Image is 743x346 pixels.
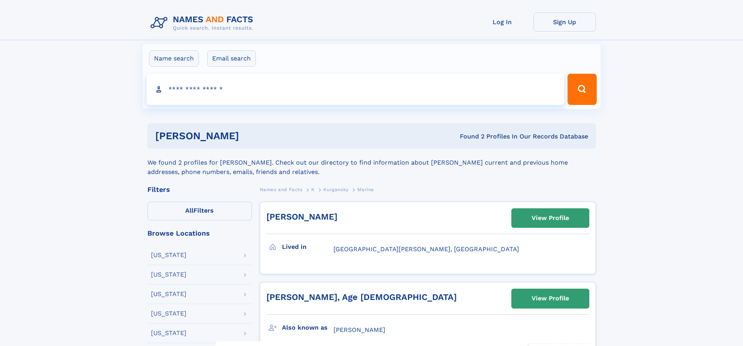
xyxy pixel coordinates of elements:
[207,50,256,67] label: Email search
[311,187,315,192] span: K
[266,292,457,302] a: [PERSON_NAME], Age [DEMOGRAPHIC_DATA]
[282,321,333,334] h3: Also known as
[151,252,186,258] div: [US_STATE]
[311,185,315,194] a: K
[147,149,596,177] div: We found 2 profiles for [PERSON_NAME]. Check out our directory to find information about [PERSON_...
[147,202,252,220] label: Filters
[185,207,193,214] span: All
[149,50,199,67] label: Name search
[512,289,589,308] a: View Profile
[147,12,260,34] img: Logo Names and Facts
[151,330,186,336] div: [US_STATE]
[357,187,374,192] span: Marina
[532,289,569,307] div: View Profile
[349,132,588,141] div: Found 2 Profiles In Our Records Database
[333,245,519,253] span: [GEOGRAPHIC_DATA][PERSON_NAME], [GEOGRAPHIC_DATA]
[512,209,589,227] a: View Profile
[155,131,349,141] h1: [PERSON_NAME]
[567,74,596,105] button: Search Button
[323,187,348,192] span: Kurgansky
[323,185,348,194] a: Kurgansky
[333,326,385,334] span: [PERSON_NAME]
[147,74,564,105] input: search input
[282,240,333,254] h3: Lived in
[260,185,303,194] a: Names and Facts
[266,212,337,222] a: [PERSON_NAME]
[151,271,186,278] div: [US_STATE]
[151,311,186,317] div: [US_STATE]
[532,209,569,227] div: View Profile
[151,291,186,297] div: [US_STATE]
[534,12,596,32] a: Sign Up
[147,186,252,193] div: Filters
[471,12,534,32] a: Log In
[147,230,252,237] div: Browse Locations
